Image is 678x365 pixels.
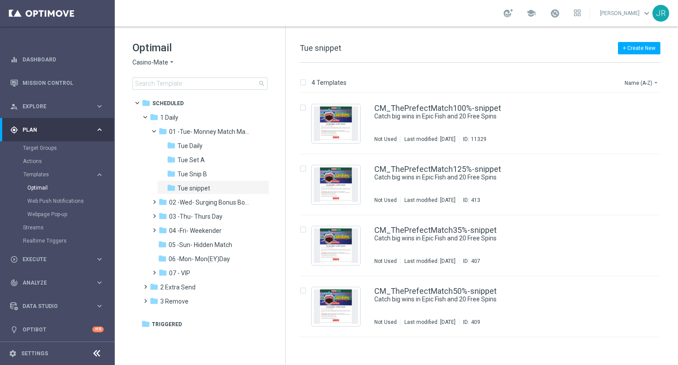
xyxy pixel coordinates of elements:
i: keyboard_arrow_right [95,102,104,110]
div: Last modified: [DATE] [401,319,459,326]
button: play_circle_outline Execute keyboard_arrow_right [10,256,104,263]
i: equalizer [10,56,18,64]
span: Plan [23,127,95,133]
i: lightbulb [10,326,18,334]
input: Search Template [132,77,267,90]
img: 407.jpeg [314,228,358,263]
i: folder [158,127,167,136]
a: Webpage Pop-up [27,211,92,218]
div: Not Used [374,319,397,326]
i: keyboard_arrow_right [95,171,104,179]
a: Optibot [23,318,92,341]
i: folder [150,297,158,305]
img: 409.jpeg [314,289,358,324]
i: folder [158,198,167,206]
button: Casino-Mate arrow_drop_down [132,58,175,67]
button: lightbulb Optibot +10 [10,326,104,333]
button: Data Studio keyboard_arrow_right [10,303,104,310]
button: equalizer Dashboard [10,56,104,63]
div: +10 [92,327,104,332]
a: Catch big wins in Epic Fish and 20 Free Spins [374,112,602,121]
div: JR [652,5,669,22]
span: Tue snippet [300,43,341,53]
a: Target Groups [23,144,92,152]
a: Settings [21,351,48,356]
div: ID: [459,258,480,265]
div: Press SPACE to select this row. [291,154,676,215]
span: school [526,8,536,18]
span: keyboard_arrow_down [642,8,652,18]
span: 05 -Sun- Hidden Match [169,241,232,249]
i: folder [158,212,167,221]
i: arrow_drop_down [168,58,175,67]
i: gps_fixed [10,126,18,134]
div: Catch big wins in Epic Fish and 20 Free Spins [374,234,622,243]
span: 06 -Mon- Mon(EY)Day [169,255,230,263]
button: + Create New [618,42,660,54]
span: Templates [23,172,87,177]
div: Templates [23,172,95,177]
a: Catch big wins in Epic Fish and 20 Free Spins [374,295,602,304]
span: Analyze [23,280,95,285]
div: Press SPACE to select this row. [291,276,676,337]
div: 409 [471,319,480,326]
div: Catch big wins in Epic Fish and 20 Free Spins [374,295,622,304]
span: Tue Daily [177,142,203,150]
a: CM_ThePrefectMatch50%-snippet [374,287,497,295]
div: Catch big wins in Epic Fish and 20 Free Spins [374,173,622,182]
div: Webpage Pop-up [27,208,114,221]
a: CM_ThePrefectMatch125%-snippet [374,165,501,173]
i: settings [9,350,17,357]
div: gps_fixed Plan keyboard_arrow_right [10,126,104,133]
div: Catch big wins in Epic Fish and 20 Free Spins [374,112,622,121]
div: Optibot [10,318,104,341]
i: keyboard_arrow_right [95,302,104,310]
i: arrow_drop_down [652,79,659,86]
div: Optimail [27,181,114,194]
a: Catch big wins in Epic Fish and 20 Free Spins [374,173,602,182]
div: Templates [23,168,114,221]
span: 02 -Wed- Surging Bonus Booster [169,198,252,206]
button: Mission Control [10,80,104,87]
a: CM_ThePrefectMatch35%-snippet [374,226,497,234]
i: folder [167,141,176,150]
div: Data Studio [10,302,95,310]
div: Last modified: [DATE] [401,136,459,143]
i: keyboard_arrow_right [95,255,104,263]
img: 11329.jpeg [314,106,358,141]
i: folder [158,268,167,277]
span: 07 - VIP [169,269,190,277]
span: Scheduled [152,99,184,107]
span: 2 Extra Send [160,283,196,291]
span: 3 Remove [160,297,188,305]
p: 4 Templates [312,79,347,87]
span: Tue Set A [177,156,205,164]
a: Realtime Triggers [23,237,92,244]
button: Templates keyboard_arrow_right [23,171,104,178]
div: Execute [10,255,95,263]
i: folder [142,99,151,107]
span: 04 -Fri- Weekender [169,227,222,235]
i: folder [167,155,176,164]
a: Optimail [27,184,92,191]
div: Last modified: [DATE] [401,197,459,204]
span: Explore [23,104,95,109]
div: ID: [459,319,480,326]
button: person_search Explore keyboard_arrow_right [10,103,104,110]
i: person_search [10,103,18,110]
i: folder [158,240,167,249]
span: Tue snippet [177,184,210,192]
button: track_changes Analyze keyboard_arrow_right [10,279,104,286]
i: keyboard_arrow_right [95,125,104,134]
img: 413.jpeg [314,167,358,202]
span: 01 -Tue- Monney Match Maker [169,128,252,136]
div: 413 [471,197,480,204]
i: keyboard_arrow_right [95,278,104,287]
div: Mission Control [10,71,104,95]
div: Actions [23,155,114,168]
div: Realtime Triggers [23,234,114,247]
